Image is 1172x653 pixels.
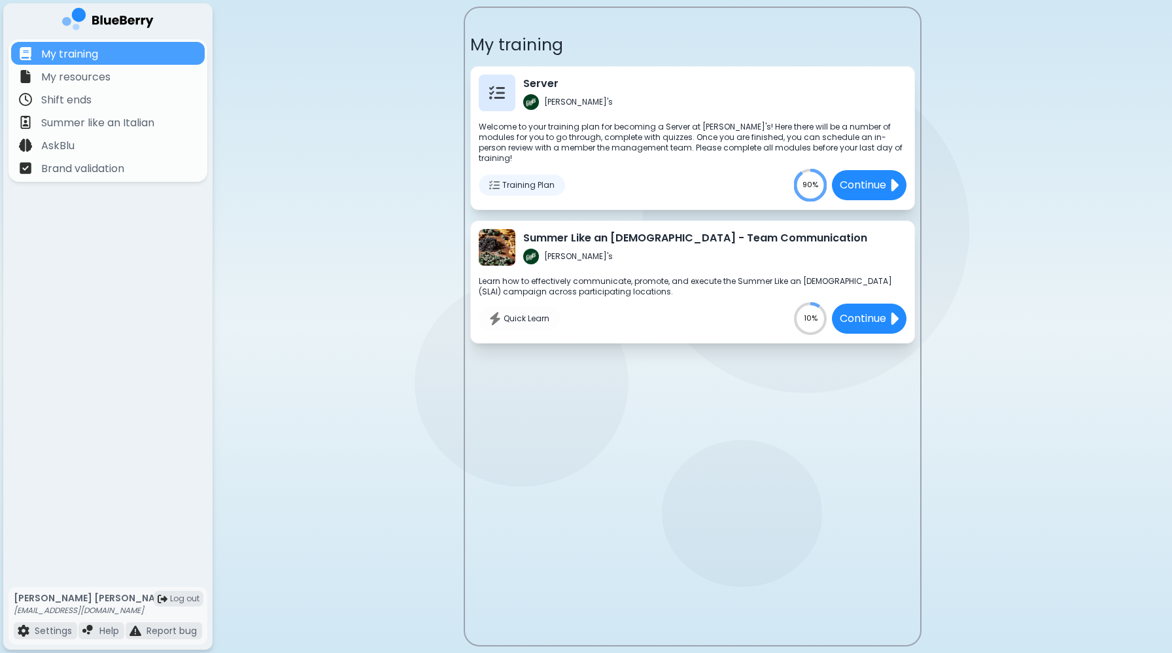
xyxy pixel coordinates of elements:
[41,161,124,177] p: Brand validation
[62,8,154,35] img: company logo
[479,229,515,266] img: Summer Like an Italian - Team Communication
[832,170,906,200] button: Continue
[489,312,501,326] img: No teams
[803,313,817,323] text: 10%
[523,94,539,110] img: Gigi's logo
[479,276,906,297] p: Learn how to effectively communicate, promote, and execute the Summer Like an [DEMOGRAPHIC_DATA] ...
[170,593,199,604] span: Log out
[502,180,555,190] span: Training Plan
[470,34,915,56] p: My training
[82,625,94,637] img: file icon
[35,625,72,637] p: Settings
[19,162,32,175] img: file icon
[544,97,613,107] p: [PERSON_NAME]'s
[41,92,92,108] p: Shift ends
[19,47,32,60] img: file icon
[827,304,906,334] a: Continuefile icon
[523,230,867,246] p: Summer Like an [DEMOGRAPHIC_DATA] - Team Communication
[489,85,505,101] img: Training Plan
[523,76,613,92] p: Server
[41,115,154,131] p: Summer like an Italian
[504,313,549,324] span: Quick Learn
[840,311,886,326] p: Continue
[41,46,98,62] p: My training
[889,309,899,328] img: file icon
[146,625,197,637] p: Report bug
[489,180,500,190] img: Training Plan
[18,625,29,637] img: file icon
[827,170,906,200] a: Continuefile icon
[840,177,886,193] p: Continue
[19,70,32,83] img: file icon
[41,138,75,154] p: AskBlu
[14,592,173,604] p: [PERSON_NAME] [PERSON_NAME]
[544,251,613,262] p: [PERSON_NAME]'s
[41,69,111,85] p: My resources
[14,605,173,616] p: [EMAIL_ADDRESS][DOMAIN_NAME]
[889,175,899,195] img: file icon
[479,122,906,164] p: Welcome to your training plan for becoming a Server at [PERSON_NAME]'s! Here there will be a numb...
[19,93,32,106] img: file icon
[19,139,32,152] img: file icon
[802,179,818,190] text: 90%
[129,625,141,637] img: file icon
[158,594,167,604] img: logout
[99,625,119,637] p: Help
[523,249,539,264] img: Gigi's logo
[19,116,32,129] img: file icon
